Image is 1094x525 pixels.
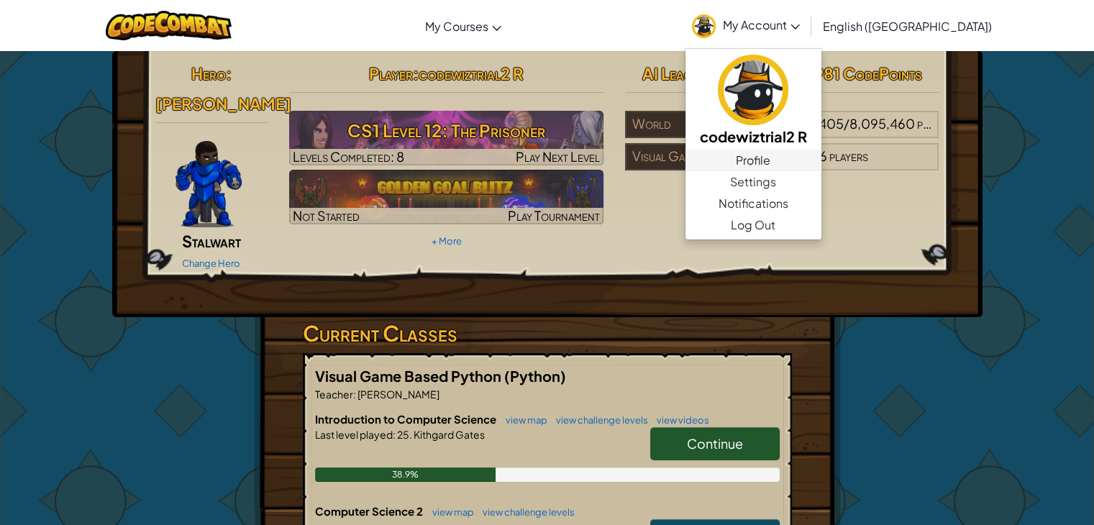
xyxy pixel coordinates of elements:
span: [PERSON_NAME] [155,93,291,114]
span: 25. [396,428,412,441]
span: Computer Science 2 [315,504,425,518]
img: avatar [692,14,716,38]
span: (Python) [504,367,566,385]
span: English ([GEOGRAPHIC_DATA]) [823,19,992,34]
span: Notifications [719,195,788,212]
img: Golden Goal [289,170,603,224]
h3: Current Classes [303,317,792,350]
a: Visual Game Based Python#3/76players [625,157,939,173]
img: CodeCombat logo [106,11,232,40]
span: [PERSON_NAME] [356,388,439,401]
a: Log Out [685,214,821,236]
span: Teacher [315,388,353,401]
a: codewiztrial2 R [685,52,821,150]
a: Settings [685,171,821,193]
span: Player [369,63,413,83]
span: : [393,428,396,441]
div: World [625,111,782,138]
a: Profile [685,150,821,171]
a: view map [498,414,547,426]
span: Not Started [293,207,360,224]
a: English ([GEOGRAPHIC_DATA]) [816,6,999,45]
span: My Account [723,17,800,32]
a: My Account [685,3,807,48]
h3: CS1 Level 12: The Prisoner [289,114,603,147]
a: view map [425,506,474,518]
span: Last level played [315,428,393,441]
span: players [917,115,956,132]
span: Continue [687,435,743,452]
span: : [353,388,356,401]
span: Play Tournament [508,207,600,224]
img: Gordon-selection-pose.png [176,141,242,227]
span: : [413,63,419,83]
span: My Courses [425,19,488,34]
a: Play Next Level [289,111,603,165]
span: Stalwart [182,231,241,251]
a: + More [431,235,461,247]
span: Visual Game Based Python [315,367,504,385]
a: view videos [649,414,709,426]
a: My Courses [418,6,509,45]
span: AI League Team Rankings [642,63,806,83]
a: view challenge levels [549,414,648,426]
span: players [829,147,868,164]
span: Hero [191,63,226,83]
img: CS1 Level 12: The Prisoner [289,111,603,165]
h5: codewiztrial2 R [700,125,807,147]
span: Levels Completed: 8 [293,148,404,165]
a: Not StartedPlay Tournament [289,170,603,224]
span: 8,095,460 [849,115,915,132]
span: Play Next Level [516,148,600,165]
span: : 981 CodePoints [806,63,922,83]
a: Change Hero [182,257,240,269]
span: / [844,115,849,132]
img: avatar [718,55,788,125]
span: Kithgard Gates [412,428,485,441]
span: Introduction to Computer Science [315,412,498,426]
a: Notifications [685,193,821,214]
span: : [226,63,232,83]
div: Visual Game Based Python [625,143,782,170]
div: 38.9% [315,467,496,482]
a: view challenge levels [475,506,575,518]
a: World#24,405/8,095,460players [625,124,939,141]
span: codewiztrial2 R [419,63,524,83]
